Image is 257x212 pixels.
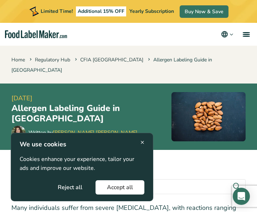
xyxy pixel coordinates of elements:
a: CFIA [GEOGRAPHIC_DATA] [80,56,143,63]
a: menu [234,23,257,46]
span: Allergen Labeling Guide in [GEOGRAPHIC_DATA] [11,56,212,74]
div: Written by [29,129,138,137]
h1: Allergen Labeling Guide in [GEOGRAPHIC_DATA] [11,103,160,124]
span: Limited Time! [41,8,73,15]
span: Yearly Subscription [129,8,174,15]
button: Accept all [96,180,144,195]
span: Additional 15% OFF [76,6,126,16]
strong: We use cookies [20,140,66,148]
span: × [140,137,144,147]
img: Maria Abi Hanna - Food Label Maker [11,126,26,140]
div: Open Intercom Messenger [233,188,250,205]
a: Regulatory Hub [35,56,70,63]
span: [DATE] [11,94,160,103]
button: Reject all [46,180,94,195]
a: Buy Now & Save [180,5,228,18]
p: Cookies enhance your experience, tailor your ads and improve our website. [20,155,144,173]
a: Home [11,56,25,63]
a: [PERSON_NAME] [PERSON_NAME] [53,129,138,136]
